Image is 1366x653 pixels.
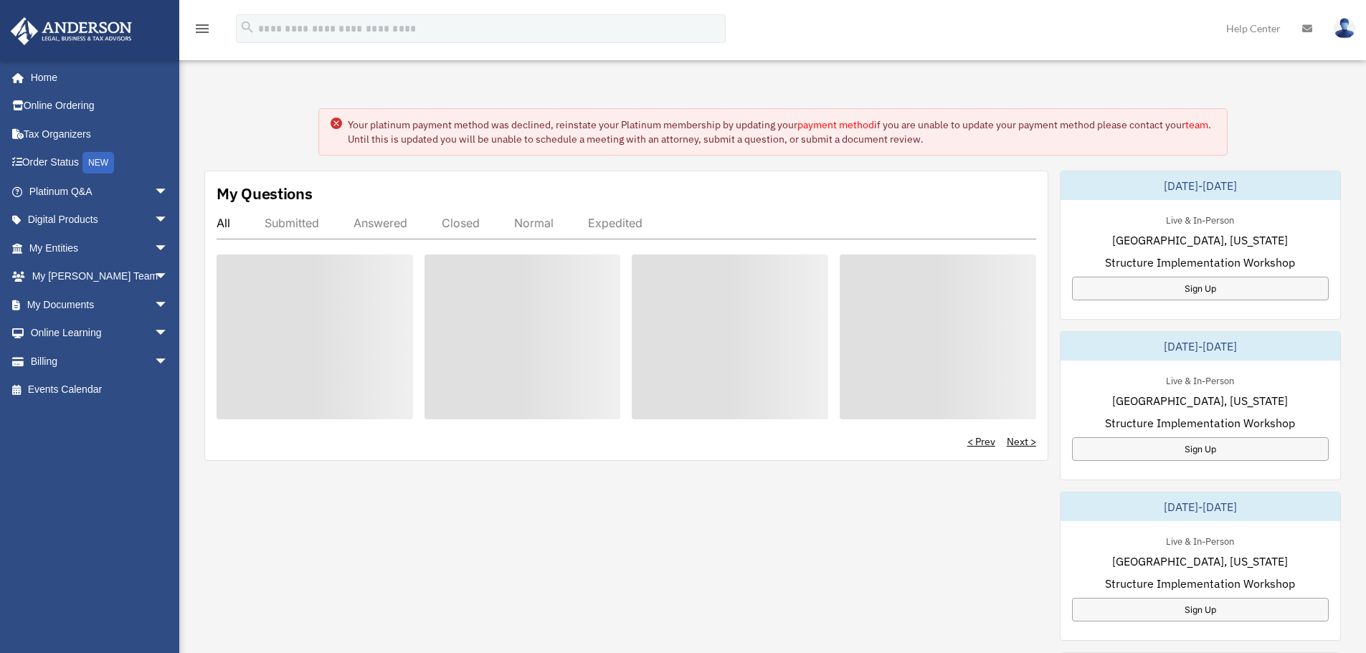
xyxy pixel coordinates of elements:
a: Platinum Q&Aarrow_drop_down [10,177,190,206]
a: My [PERSON_NAME] Teamarrow_drop_down [10,262,190,291]
a: Online Learningarrow_drop_down [10,319,190,348]
a: Order StatusNEW [10,148,190,178]
a: Sign Up [1072,437,1329,461]
span: arrow_drop_down [154,177,183,206]
div: [DATE]-[DATE] [1061,171,1340,200]
a: Tax Organizers [10,120,190,148]
div: Closed [442,216,480,230]
a: menu [194,25,211,37]
span: arrow_drop_down [154,234,183,263]
div: My Questions [217,183,313,204]
div: Submitted [265,216,319,230]
span: Structure Implementation Workshop [1105,575,1295,592]
div: NEW [82,152,114,173]
i: menu [194,20,211,37]
span: Structure Implementation Workshop [1105,414,1295,432]
a: < Prev [967,434,995,449]
div: Answered [354,216,407,230]
span: [GEOGRAPHIC_DATA], [US_STATE] [1112,392,1288,409]
div: Live & In-Person [1154,211,1246,227]
a: My Entitiesarrow_drop_down [10,234,190,262]
a: Digital Productsarrow_drop_down [10,206,190,234]
div: Expedited [588,216,642,230]
div: Live & In-Person [1154,372,1246,387]
a: Sign Up [1072,598,1329,621]
img: User Pic [1334,18,1355,39]
div: Live & In-Person [1154,533,1246,548]
span: arrow_drop_down [154,319,183,348]
div: [DATE]-[DATE] [1061,332,1340,361]
span: [GEOGRAPHIC_DATA], [US_STATE] [1112,553,1288,570]
a: payment method [797,118,874,131]
span: [GEOGRAPHIC_DATA], [US_STATE] [1112,232,1288,249]
a: My Documentsarrow_drop_down [10,290,190,319]
a: Events Calendar [10,376,190,404]
span: arrow_drop_down [154,290,183,320]
img: Anderson Advisors Platinum Portal [6,17,136,45]
a: Home [10,63,183,92]
a: Next > [1007,434,1036,449]
div: [DATE]-[DATE] [1061,492,1340,521]
div: All [217,216,230,230]
span: arrow_drop_down [154,206,183,235]
i: search [239,19,255,35]
span: arrow_drop_down [154,262,183,292]
a: team [1185,118,1208,131]
a: Online Ordering [10,92,190,120]
a: Billingarrow_drop_down [10,347,190,376]
div: Your platinum payment method was declined, reinstate your Platinum membership by updating your if... [348,118,1215,146]
span: arrow_drop_down [154,347,183,376]
span: Structure Implementation Workshop [1105,254,1295,271]
a: Sign Up [1072,277,1329,300]
div: Normal [514,216,554,230]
